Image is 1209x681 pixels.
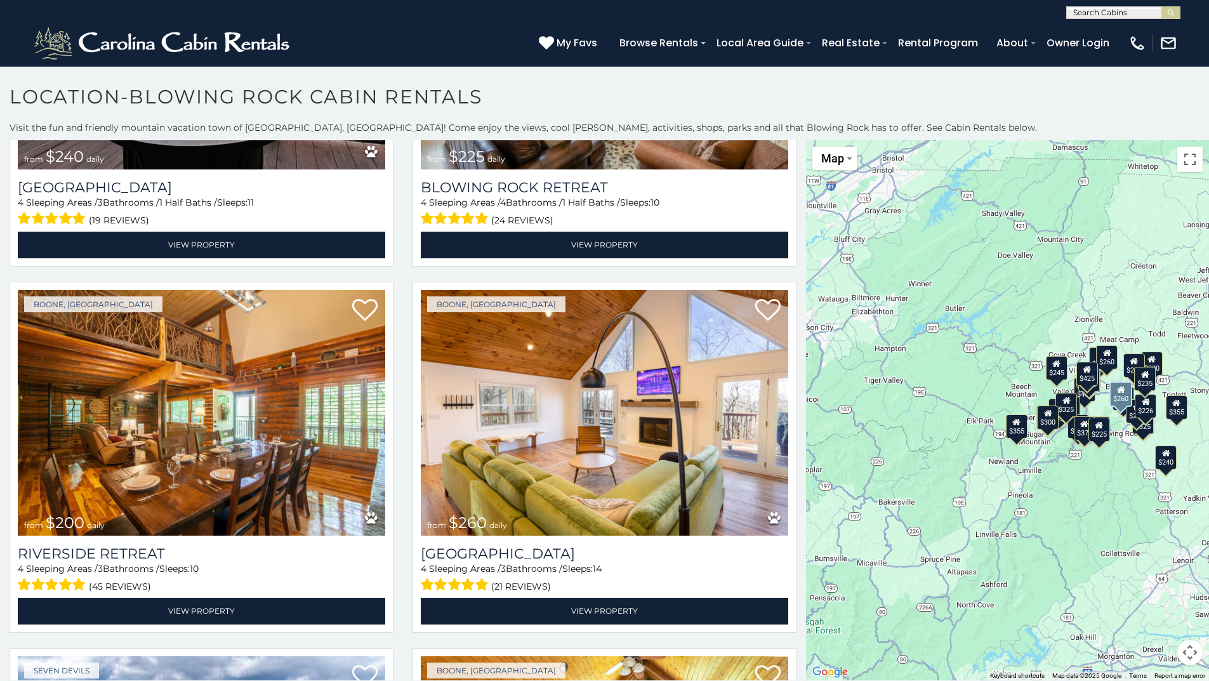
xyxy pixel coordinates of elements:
span: from [24,154,43,164]
span: 1 Half Baths / [159,197,217,208]
a: Riverside Retreat from $200 daily [18,290,385,536]
img: Google [809,664,851,680]
div: Sleeping Areas / Bathrooms / Sleeps: [18,196,385,228]
h3: Winterfell Lodge [18,179,385,196]
span: daily [487,154,505,164]
div: $260 [1097,345,1118,369]
a: About [990,32,1034,54]
div: $235 [1123,353,1145,377]
div: $235 [1135,367,1156,391]
span: from [427,154,446,164]
span: Map data ©2025 Google [1052,672,1121,679]
h3: Hillside Haven [421,545,788,562]
button: Change map style [812,147,857,170]
div: $250 [1126,399,1148,423]
a: Boone, [GEOGRAPHIC_DATA] [427,296,565,312]
a: Local Area Guide [710,32,810,54]
span: 10 [190,563,199,574]
div: $330 [1049,399,1071,423]
span: (19 reviews) [89,212,149,228]
div: $355 [1166,395,1187,419]
a: Open this area in Google Maps (opens a new window) [809,664,851,680]
span: Map [821,152,844,165]
a: Add to favorites [352,298,378,324]
span: $260 [449,513,487,532]
a: Boone, [GEOGRAPHIC_DATA] [24,296,162,312]
img: mail-regular-white.png [1159,34,1177,52]
span: $225 [449,147,485,166]
img: Riverside Retreat [18,290,385,536]
div: $325 [1056,392,1078,416]
a: View Property [421,232,788,258]
span: 3 [98,197,103,208]
button: Keyboard shortcuts [990,671,1045,680]
div: $240 [1156,446,1177,470]
a: View Property [421,598,788,624]
div: $250 [1113,387,1135,411]
span: from [427,520,446,530]
a: Browse Rentals [613,32,704,54]
span: My Favs [557,35,597,51]
div: $375 [1074,416,1095,440]
img: Hillside Haven [421,290,788,536]
span: $200 [46,513,84,532]
span: from [24,520,43,530]
div: $200 [1141,352,1163,376]
a: My Favs [539,35,600,51]
span: 3 [501,563,506,574]
div: $275 [1088,416,1110,440]
div: $225 [1088,418,1110,442]
div: $425 [1076,362,1098,386]
img: White-1-2.png [32,24,295,62]
div: $451 [1074,378,1096,402]
span: 4 [421,563,426,574]
span: 14 [593,563,602,574]
button: Toggle fullscreen view [1177,147,1203,172]
div: $210 [1080,367,1101,392]
div: Sleeping Areas / Bathrooms / Sleeps: [421,196,788,228]
span: (21 reviews) [491,578,551,595]
span: daily [489,520,507,530]
span: 4 [500,197,506,208]
div: $325 [1132,410,1154,434]
div: $300 [1038,405,1059,429]
a: Riverside Retreat [18,545,385,562]
a: Blowing Rock Retreat [421,179,788,196]
span: 3 [98,563,103,574]
a: Hillside Haven from $260 daily [421,290,788,536]
img: phone-regular-white.png [1128,34,1146,52]
span: (24 reviews) [491,212,553,228]
a: Add to favorites [755,298,781,324]
a: Rental Program [892,32,984,54]
span: 10 [651,197,659,208]
span: 1 Half Baths / [562,197,620,208]
span: 4 [18,563,23,574]
a: View Property [18,598,385,624]
div: $260 [1110,381,1133,407]
span: 11 [248,197,254,208]
div: $245 [1046,355,1067,380]
a: Real Estate [816,32,886,54]
a: Terms (opens in new tab) [1129,672,1147,679]
span: 4 [18,197,23,208]
div: $375 [1067,414,1089,438]
span: daily [87,520,105,530]
div: $270 [1036,406,1058,430]
div: $245 [1079,367,1100,392]
a: Seven Devils [24,663,99,678]
div: Sleeping Areas / Bathrooms / Sleeps: [18,562,385,595]
span: $240 [46,147,84,166]
div: Sleeping Areas / Bathrooms / Sleeps: [421,562,788,595]
span: daily [86,154,104,164]
button: Map camera controls [1177,640,1203,665]
span: (45 reviews) [89,578,151,595]
a: Boone, [GEOGRAPHIC_DATA] [427,663,565,678]
span: 4 [421,197,426,208]
a: View Property [18,232,385,258]
a: Owner Login [1040,32,1116,54]
div: $226 [1135,394,1157,418]
a: [GEOGRAPHIC_DATA] [18,179,385,196]
a: [GEOGRAPHIC_DATA] [421,545,788,562]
